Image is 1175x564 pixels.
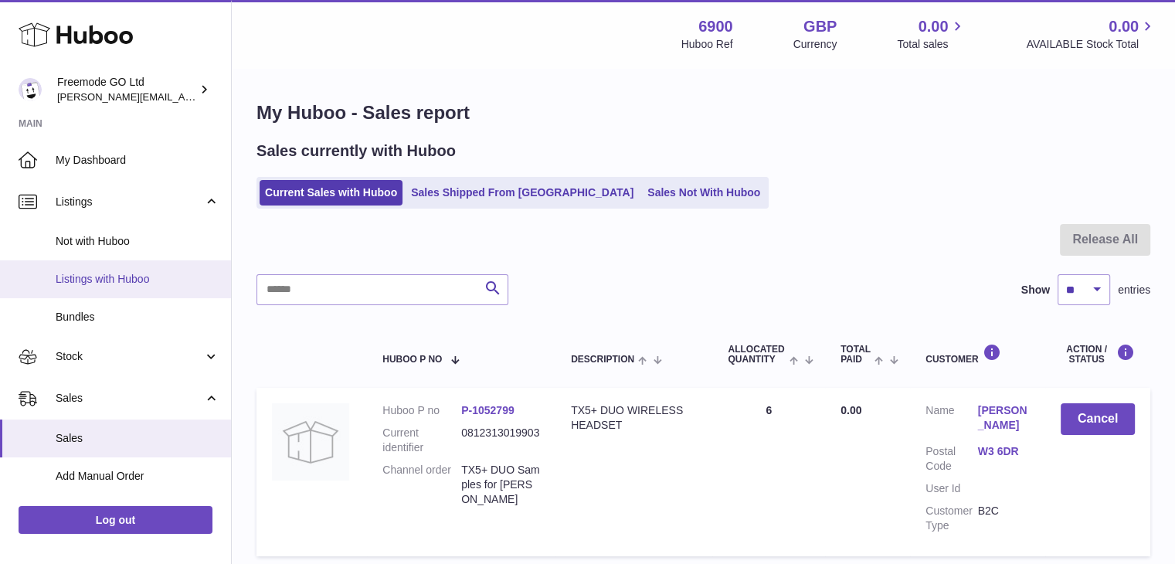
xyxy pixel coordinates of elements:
[56,272,219,287] span: Listings with Huboo
[461,404,514,416] a: P-1052799
[56,195,203,209] span: Listings
[461,463,540,507] dd: TX5+ DUO Samples for [PERSON_NAME]
[897,37,966,52] span: Total sales
[925,444,977,474] dt: Postal Code
[681,37,733,52] div: Huboo Ref
[698,16,733,37] strong: 6900
[840,345,871,365] span: Total paid
[1021,283,1050,297] label: Show
[57,90,310,103] span: [PERSON_NAME][EMAIL_ADDRESS][DOMAIN_NAME]
[461,426,540,455] dd: 0812313019903
[272,403,349,481] img: no-photo.jpg
[978,504,1030,533] dd: B2C
[925,344,1030,365] div: Customer
[571,403,697,433] div: TX5+ DUO WIRELESS HEADSET
[925,504,977,533] dt: Customer Type
[728,345,785,365] span: ALLOCATED Quantity
[56,469,219,484] span: Add Manual Order
[56,391,203,406] span: Sales
[1109,16,1139,37] span: 0.00
[256,141,456,161] h2: Sales currently with Huboo
[840,404,861,416] span: 0.00
[793,37,837,52] div: Currency
[19,78,42,101] img: lenka.smikniarova@gioteck.com
[382,403,461,418] dt: Huboo P no
[56,153,219,168] span: My Dashboard
[56,431,219,446] span: Sales
[919,16,949,37] span: 0.00
[1118,283,1150,297] span: entries
[382,463,461,507] dt: Channel order
[1061,403,1135,435] button: Cancel
[56,234,219,249] span: Not with Huboo
[57,75,196,104] div: Freemode GO Ltd
[803,16,837,37] strong: GBP
[1026,37,1156,52] span: AVAILABLE Stock Total
[406,180,639,206] a: Sales Shipped From [GEOGRAPHIC_DATA]
[925,403,977,437] dt: Name
[571,355,634,365] span: Description
[260,180,402,206] a: Current Sales with Huboo
[897,16,966,52] a: 0.00 Total sales
[925,481,977,496] dt: User Id
[978,444,1030,459] a: W3 6DR
[978,403,1030,433] a: [PERSON_NAME]
[1061,344,1135,365] div: Action / Status
[642,180,766,206] a: Sales Not With Huboo
[1026,16,1156,52] a: 0.00 AVAILABLE Stock Total
[712,388,825,556] td: 6
[382,355,442,365] span: Huboo P no
[56,310,219,324] span: Bundles
[256,100,1150,125] h1: My Huboo - Sales report
[382,426,461,455] dt: Current identifier
[19,506,212,534] a: Log out
[56,349,203,364] span: Stock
